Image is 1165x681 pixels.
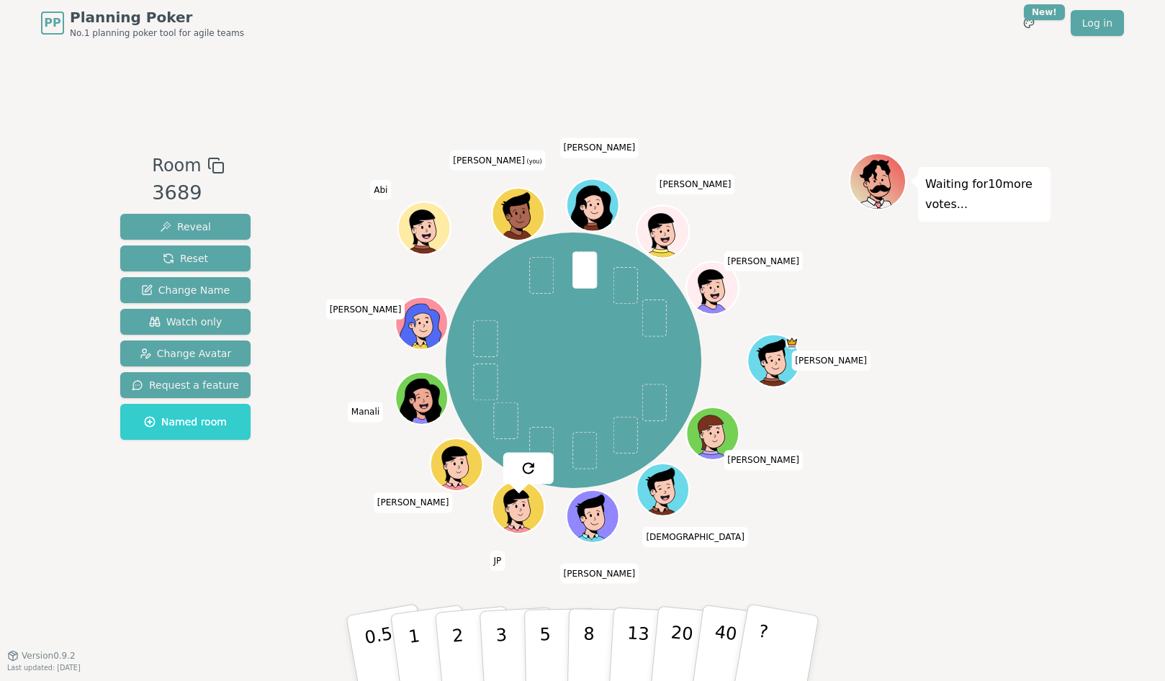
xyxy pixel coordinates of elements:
[370,180,391,200] span: Click to change your name
[70,27,244,39] span: No.1 planning poker tool for agile teams
[374,492,453,513] span: Click to change your name
[120,309,251,335] button: Watch only
[149,315,222,329] span: Watch only
[656,174,735,194] span: Click to change your name
[120,245,251,271] button: Reset
[70,7,244,27] span: Planning Poker
[144,415,227,429] span: Named room
[160,220,211,234] span: Reveal
[642,527,747,547] span: Click to change your name
[7,650,76,662] button: Version0.9.2
[120,404,251,440] button: Named room
[326,299,405,319] span: Click to change your name
[785,335,798,348] span: Dan is the host
[120,214,251,240] button: Reveal
[519,459,536,477] img: reset
[120,340,251,366] button: Change Avatar
[41,7,244,39] a: PPPlanning PokerNo.1 planning poker tool for agile teams
[348,402,383,422] span: Click to change your name
[120,277,251,303] button: Change Name
[141,283,230,297] span: Change Name
[925,174,1043,215] p: Waiting for 10 more votes...
[152,179,224,208] div: 3689
[163,251,208,266] span: Reset
[525,158,542,164] span: (you)
[152,153,201,179] span: Room
[22,650,76,662] span: Version 0.9.2
[7,664,81,672] span: Last updated: [DATE]
[120,372,251,398] button: Request a feature
[1024,4,1065,20] div: New!
[140,346,232,361] span: Change Avatar
[791,351,871,371] span: Click to change your name
[560,563,639,583] span: Click to change your name
[560,137,639,158] span: Click to change your name
[449,150,545,170] span: Click to change your name
[1071,10,1124,36] a: Log in
[724,251,803,271] span: Click to change your name
[1016,10,1042,36] button: New!
[44,14,60,32] span: PP
[493,189,543,239] button: Click to change your avatar
[490,551,505,571] span: Click to change your name
[132,378,239,392] span: Request a feature
[724,450,803,470] span: Click to change your name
